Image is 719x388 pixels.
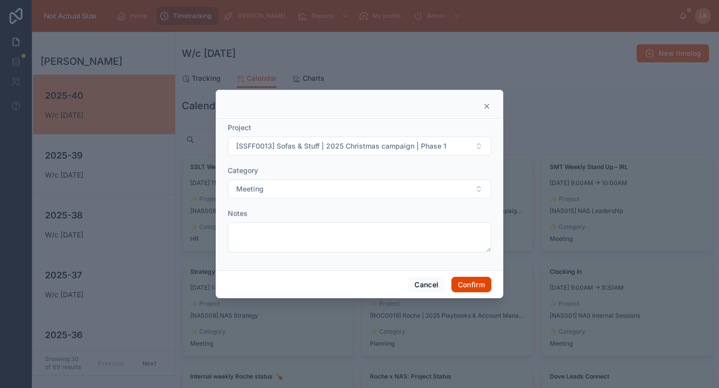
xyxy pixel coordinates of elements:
[236,184,264,194] span: Meeting
[408,277,445,293] button: Cancel
[228,209,248,217] span: Notes
[228,166,258,175] span: Category
[228,137,491,156] button: Select Button
[236,141,446,151] span: [SSFF0013] Sofas & Stuff | 2025 Christmas campaign | Phase 1
[228,123,251,132] span: Project
[451,277,491,293] button: Confirm
[228,180,491,198] button: Select Button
